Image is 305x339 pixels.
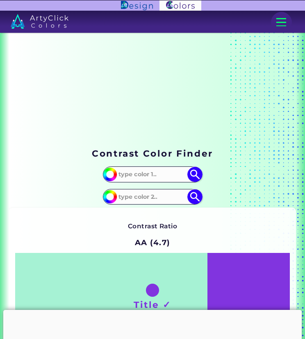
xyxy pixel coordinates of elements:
[121,1,153,10] img: ArtyClick Design logo
[128,222,178,230] strong: Contrast Ratio
[159,0,201,11] img: ArtyClick Colors logo
[187,189,203,205] img: icon search
[116,168,189,181] input: type color 1..
[9,40,296,142] iframe: Advertisement
[187,167,203,182] img: icon search
[131,233,174,251] h2: AA (4.7)
[116,190,189,203] input: type color 2..
[11,14,68,29] img: logo_artyclick_colors_white.svg
[92,147,213,159] h1: Contrast Color Finder
[134,298,171,311] h1: Title ✓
